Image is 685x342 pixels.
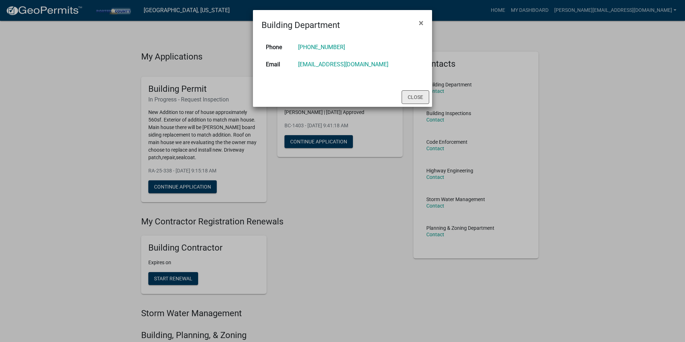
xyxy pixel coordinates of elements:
[262,19,340,32] h4: Building Department
[298,44,345,51] a: [PHONE_NUMBER]
[402,90,429,104] button: Close
[419,18,423,28] span: ×
[262,39,294,56] th: Phone
[262,56,294,73] th: Email
[298,61,388,68] a: [EMAIL_ADDRESS][DOMAIN_NAME]
[413,13,429,33] button: Close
